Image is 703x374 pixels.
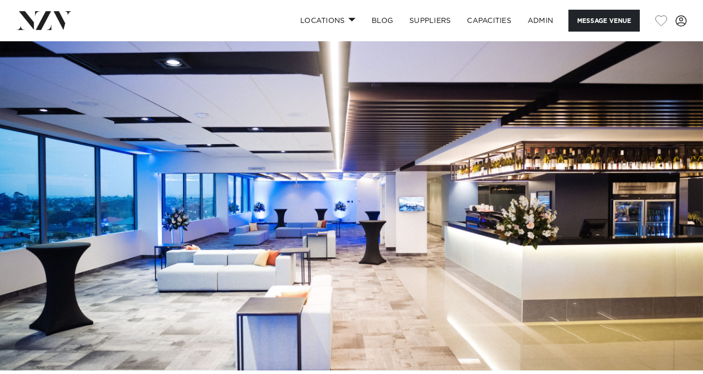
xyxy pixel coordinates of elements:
a: SUPPLIERS [401,10,459,32]
button: Message Venue [568,10,640,32]
a: Locations [292,10,363,32]
a: ADMIN [519,10,561,32]
img: nzv-logo.png [16,11,72,30]
a: BLOG [363,10,401,32]
a: Capacities [459,10,519,32]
